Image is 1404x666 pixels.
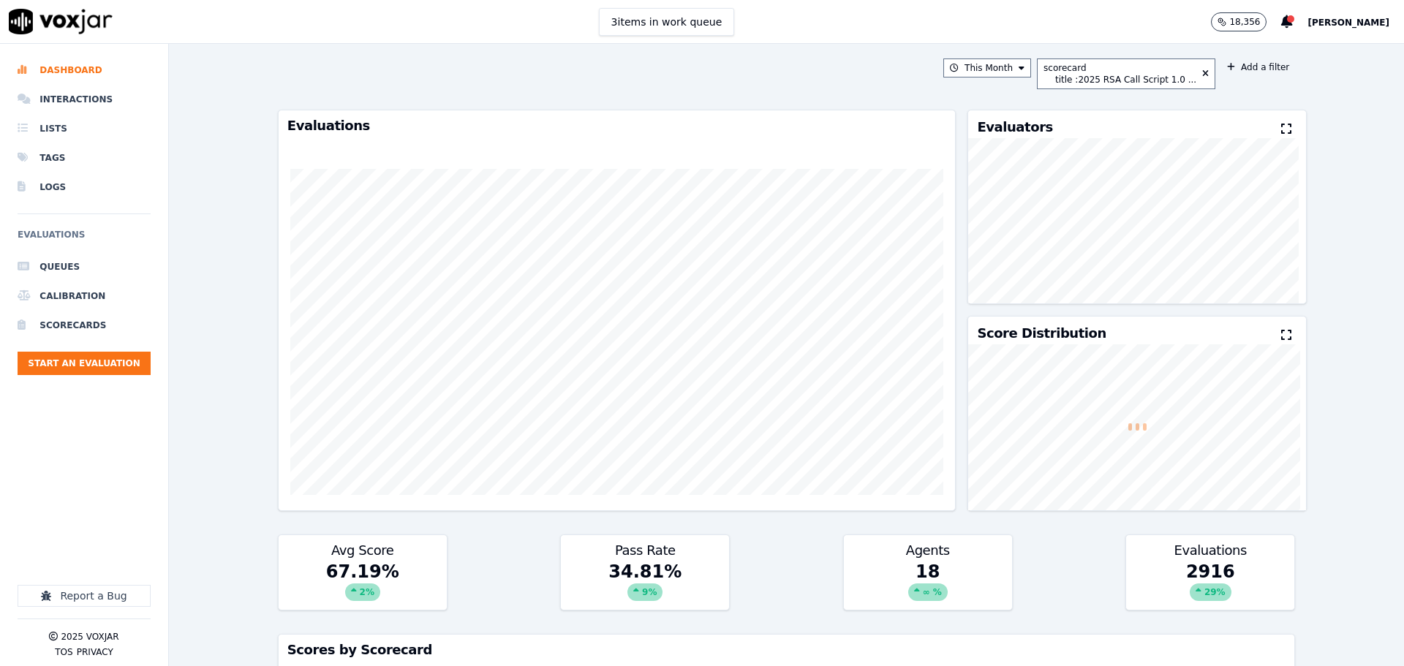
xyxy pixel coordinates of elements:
[561,560,729,610] div: 34.81 %
[943,58,1031,77] button: This Month
[287,544,438,557] h3: Avg Score
[1307,18,1389,28] span: [PERSON_NAME]
[18,173,151,202] a: Logs
[977,327,1106,340] h3: Score Distribution
[279,560,447,610] div: 67.19 %
[77,646,113,658] button: Privacy
[1211,12,1267,31] button: 18,356
[853,544,1003,557] h3: Agents
[1055,74,1196,86] div: title : 2025 RSA Call Script 1.0 ...
[18,114,151,143] a: Lists
[287,643,1286,656] h3: Scores by Scorecard
[599,8,735,36] button: 3items in work queue
[844,560,1012,610] div: 18
[18,252,151,281] a: Queues
[287,119,947,132] h3: Evaluations
[18,311,151,340] a: Scorecards
[908,583,948,601] div: ∞ %
[55,646,72,658] button: TOS
[1043,62,1196,74] div: scorecard
[18,585,151,607] button: Report a Bug
[1229,16,1260,28] p: 18,356
[18,352,151,375] button: Start an Evaluation
[9,9,113,34] img: voxjar logo
[1211,12,1281,31] button: 18,356
[1221,58,1295,76] button: Add a filter
[61,631,118,643] p: 2025 Voxjar
[1037,58,1215,89] button: scorecard title :2025 RSA Call Script 1.0 ...
[1135,544,1286,557] h3: Evaluations
[18,226,151,252] h6: Evaluations
[1307,13,1404,31] button: [PERSON_NAME]
[18,56,151,85] a: Dashboard
[627,583,663,601] div: 9 %
[977,121,1052,134] h3: Evaluators
[345,583,380,601] div: 2 %
[18,281,151,311] a: Calibration
[18,85,151,114] a: Interactions
[570,544,720,557] h3: Pass Rate
[1126,560,1294,610] div: 2916
[1190,583,1231,601] div: 29 %
[18,143,151,173] a: Tags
